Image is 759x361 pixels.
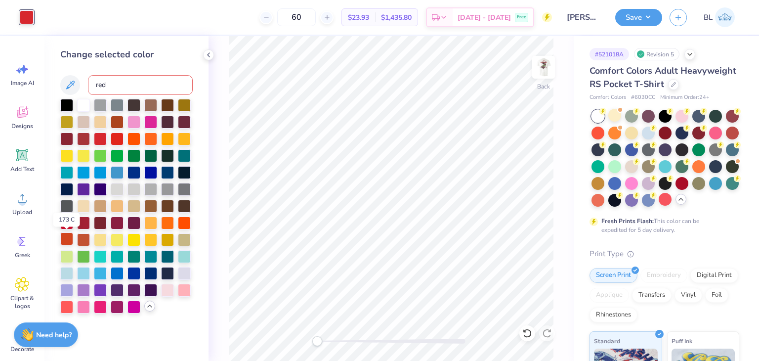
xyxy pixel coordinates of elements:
div: # 521018A [590,48,629,60]
span: Minimum Order: 24 + [660,93,710,102]
div: Embroidery [640,268,687,283]
div: Print Type [590,248,739,260]
span: Puff Ink [672,336,692,346]
img: Back [534,57,553,77]
span: BL [704,12,713,23]
div: This color can be expedited for 5 day delivery. [601,217,723,234]
span: Clipart & logos [6,294,39,310]
div: Rhinestones [590,308,637,322]
strong: Need help? [36,330,72,340]
a: BL [699,7,739,27]
strong: Fresh Prints Flash: [601,217,654,225]
span: Greek [15,251,30,259]
span: Image AI [11,79,34,87]
span: Upload [12,208,32,216]
div: Change selected color [60,48,193,61]
button: Save [615,9,662,26]
div: Transfers [632,288,672,303]
div: Applique [590,288,629,303]
img: Brady Lewis [715,7,735,27]
span: Standard [594,336,620,346]
span: # 6030CC [631,93,655,102]
span: Comfort Colors Adult Heavyweight RS Pocket T-Shirt [590,65,736,90]
div: 173 C [53,213,80,226]
span: Add Text [10,165,34,173]
div: Screen Print [590,268,637,283]
span: $1,435.80 [381,12,412,23]
div: Vinyl [675,288,702,303]
div: Foil [705,288,728,303]
span: Free [517,14,526,21]
span: Decorate [10,345,34,353]
span: Designs [11,122,33,130]
span: [DATE] - [DATE] [458,12,511,23]
input: – – [277,8,316,26]
div: Revision 5 [634,48,679,60]
div: Back [537,82,550,91]
input: Untitled Design [559,7,608,27]
div: Accessibility label [312,336,322,346]
span: Comfort Colors [590,93,626,102]
input: e.g. 7428 c [88,75,193,95]
span: $23.93 [348,12,369,23]
div: Digital Print [690,268,738,283]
